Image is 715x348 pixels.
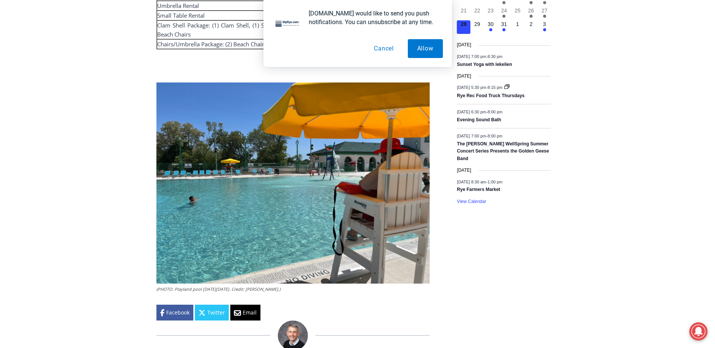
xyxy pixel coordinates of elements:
span: 1:00 pm [487,179,502,184]
span: [DATE] 5:30 pm [457,85,486,90]
a: Intern @ [DOMAIN_NAME] [181,73,365,94]
span: [DATE] 8:30 am [457,179,486,184]
time: - [457,85,504,90]
span: Intern @ [DOMAIN_NAME] [197,75,349,92]
a: Open Tues. - Sun. [PHONE_NUMBER] [0,76,76,94]
a: Sunset Yoga with Iekelien [457,62,512,68]
time: - [457,134,502,138]
span: 8:15 pm [487,85,502,90]
a: Rye Farmers Market [457,187,500,193]
a: The [PERSON_NAME] WellSpring Summer Concert Series Presents the Golden Geese Band [457,141,549,162]
a: Email [230,305,260,321]
img: (PHOTO: Playland pool on Saturday, May 27, 2023. Credit: Will McCullough.) [156,82,430,284]
button: Cancel [364,39,403,58]
a: Book [PERSON_NAME]'s Good Humor for Your Event [224,2,272,34]
div: "The first chef I interviewed talked about coming to [GEOGRAPHIC_DATA] from [GEOGRAPHIC_DATA] in ... [190,0,356,73]
time: - [457,179,502,184]
a: Twitter [195,305,229,321]
div: [DOMAIN_NAME] would like to send you push notifications. You can unsubscribe at any time. [303,9,443,26]
button: Allow [408,39,443,58]
span: 8:00 pm [487,134,502,138]
a: View Calendar [457,199,486,205]
time: - [457,109,502,114]
span: [DATE] 6:30 pm [457,109,486,114]
time: [DATE] [457,73,471,80]
div: "clearly one of the favorites in the [GEOGRAPHIC_DATA] neighborhood" [77,47,107,90]
img: notification icon [273,9,303,39]
a: Rye Rec Food Truck Thursdays [457,93,524,99]
h4: Book [PERSON_NAME]'s Good Humor for Your Event [230,8,262,29]
figcaption: (PHOTO: Playland pool [DATE][DATE]. Credit: [PERSON_NAME].) [156,286,430,293]
span: 8:00 pm [487,109,502,114]
span: Open Tues. - Sun. [PHONE_NUMBER] [2,78,74,106]
time: [DATE] [457,167,471,174]
a: Facebook [156,305,193,321]
div: Birthdays, Graduations, Any Private Event [49,14,186,21]
span: [DATE] 7:00 pm [457,134,486,138]
a: Evening Sound Bath [457,117,501,123]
